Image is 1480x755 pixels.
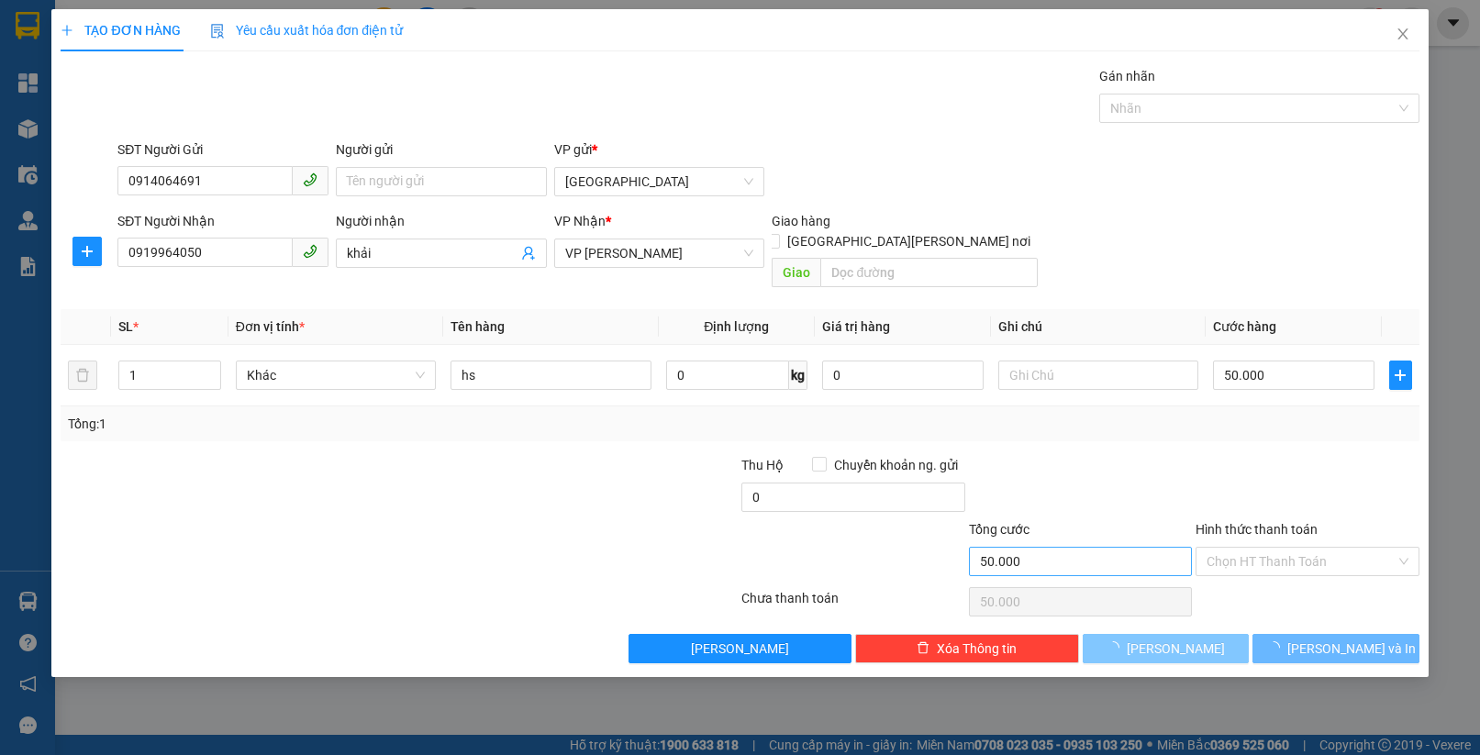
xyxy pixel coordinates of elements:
[691,638,789,659] span: [PERSON_NAME]
[247,361,425,389] span: Khác
[451,319,505,334] span: Tên hàng
[772,214,830,228] span: Giao hàng
[61,24,73,37] span: plus
[937,638,1017,659] span: Xóa Thông tin
[1390,368,1411,383] span: plus
[73,244,101,259] span: plus
[998,361,1198,390] input: Ghi Chú
[303,172,317,187] span: phone
[772,258,820,287] span: Giao
[565,239,754,267] span: VP PHÚ YÊN
[451,361,651,390] input: VD: Bàn, Ghế
[991,309,1206,345] th: Ghi chú
[210,23,404,38] span: Yêu cầu xuất hóa đơn điện tử
[118,319,133,334] span: SL
[336,139,547,160] div: Người gửi
[820,258,1037,287] input: Dọc đường
[554,139,765,160] div: VP gửi
[1377,9,1429,61] button: Close
[1196,522,1318,537] label: Hình thức thanh toán
[741,458,784,472] span: Thu Hộ
[740,588,966,620] div: Chưa thanh toán
[855,634,1078,663] button: deleteXóa Thông tin
[1396,27,1410,41] span: close
[1267,641,1287,654] span: loading
[789,361,807,390] span: kg
[780,231,1038,251] span: [GEOGRAPHIC_DATA][PERSON_NAME] nơi
[1099,69,1155,83] label: Gán nhãn
[210,24,225,39] img: icon
[917,641,929,656] span: delete
[521,246,536,261] span: user-add
[1252,634,1419,663] button: [PERSON_NAME] và In
[1389,361,1412,390] button: plus
[969,522,1029,537] span: Tổng cước
[1107,641,1127,654] span: loading
[1083,634,1250,663] button: [PERSON_NAME]
[1213,319,1276,334] span: Cước hàng
[565,168,754,195] span: ĐẮK LẮK
[1127,638,1225,659] span: [PERSON_NAME]
[303,244,317,259] span: phone
[827,455,965,475] span: Chuyển khoản ng. gửi
[629,634,851,663] button: [PERSON_NAME]
[1287,638,1416,659] span: [PERSON_NAME] và In
[72,237,102,266] button: plus
[336,211,547,231] div: Người nhận
[61,23,180,38] span: TẠO ĐƠN HÀNG
[117,211,328,231] div: SĐT Người Nhận
[822,361,984,390] input: 0
[554,214,606,228] span: VP Nhận
[236,319,305,334] span: Đơn vị tính
[704,319,769,334] span: Định lượng
[68,414,572,434] div: Tổng: 1
[117,139,328,160] div: SĐT Người Gửi
[822,319,890,334] span: Giá trị hàng
[68,361,97,390] button: delete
